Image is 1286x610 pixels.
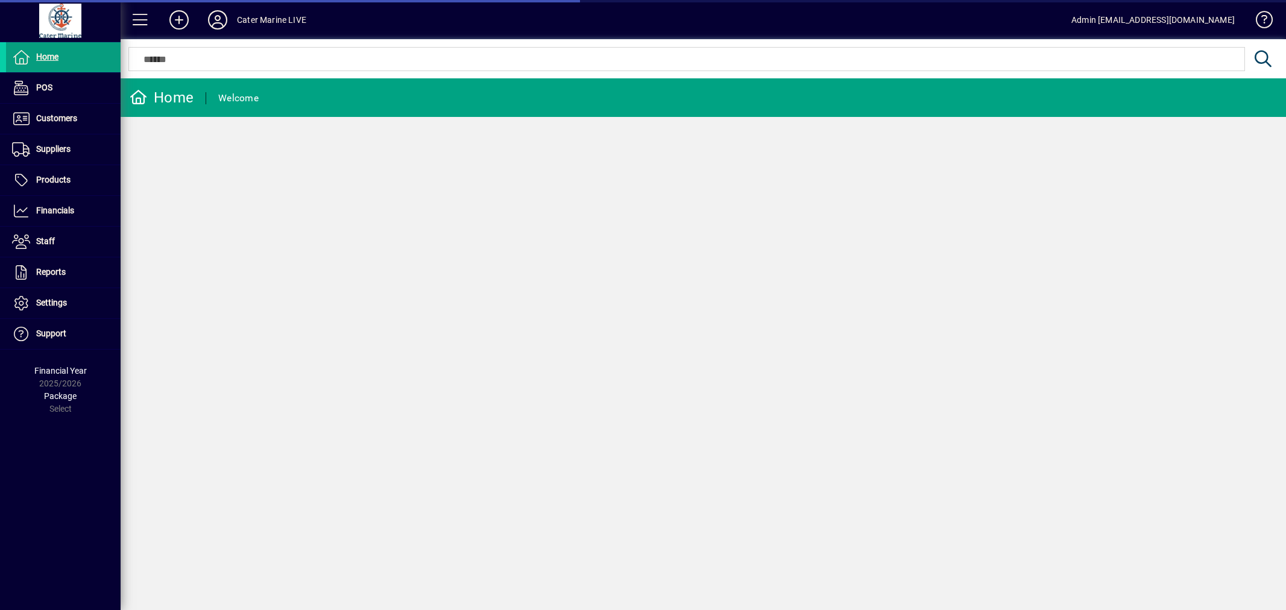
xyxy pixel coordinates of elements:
[6,227,121,257] a: Staff
[36,298,67,307] span: Settings
[36,144,71,154] span: Suppliers
[6,165,121,195] a: Products
[237,10,306,30] div: Cater Marine LIVE
[198,9,237,31] button: Profile
[6,104,121,134] a: Customers
[130,88,194,107] div: Home
[36,83,52,92] span: POS
[6,319,121,349] a: Support
[36,52,58,61] span: Home
[160,9,198,31] button: Add
[36,206,74,215] span: Financials
[36,175,71,184] span: Products
[6,73,121,103] a: POS
[36,113,77,123] span: Customers
[218,89,259,108] div: Welcome
[34,366,87,376] span: Financial Year
[44,391,77,401] span: Package
[6,196,121,226] a: Financials
[36,267,66,277] span: Reports
[6,288,121,318] a: Settings
[6,257,121,288] a: Reports
[6,134,121,165] a: Suppliers
[1071,10,1235,30] div: Admin [EMAIL_ADDRESS][DOMAIN_NAME]
[36,329,66,338] span: Support
[36,236,55,246] span: Staff
[1247,2,1271,42] a: Knowledge Base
